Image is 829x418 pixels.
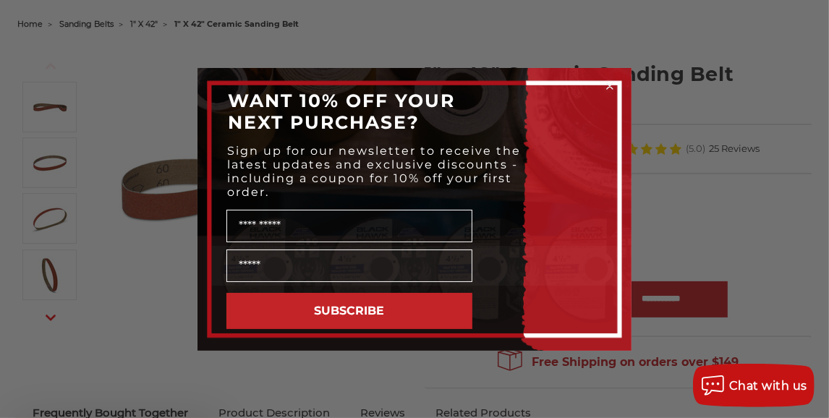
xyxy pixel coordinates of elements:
span: Sign up for our newsletter to receive the latest updates and exclusive discounts - including a co... [227,144,521,199]
button: Chat with us [693,364,815,407]
span: WANT 10% OFF YOUR NEXT PURCHASE? [228,90,455,133]
span: Chat with us [729,379,807,393]
button: Close dialog [603,79,617,93]
button: SUBSCRIBE [226,293,472,329]
input: Email [226,249,472,282]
